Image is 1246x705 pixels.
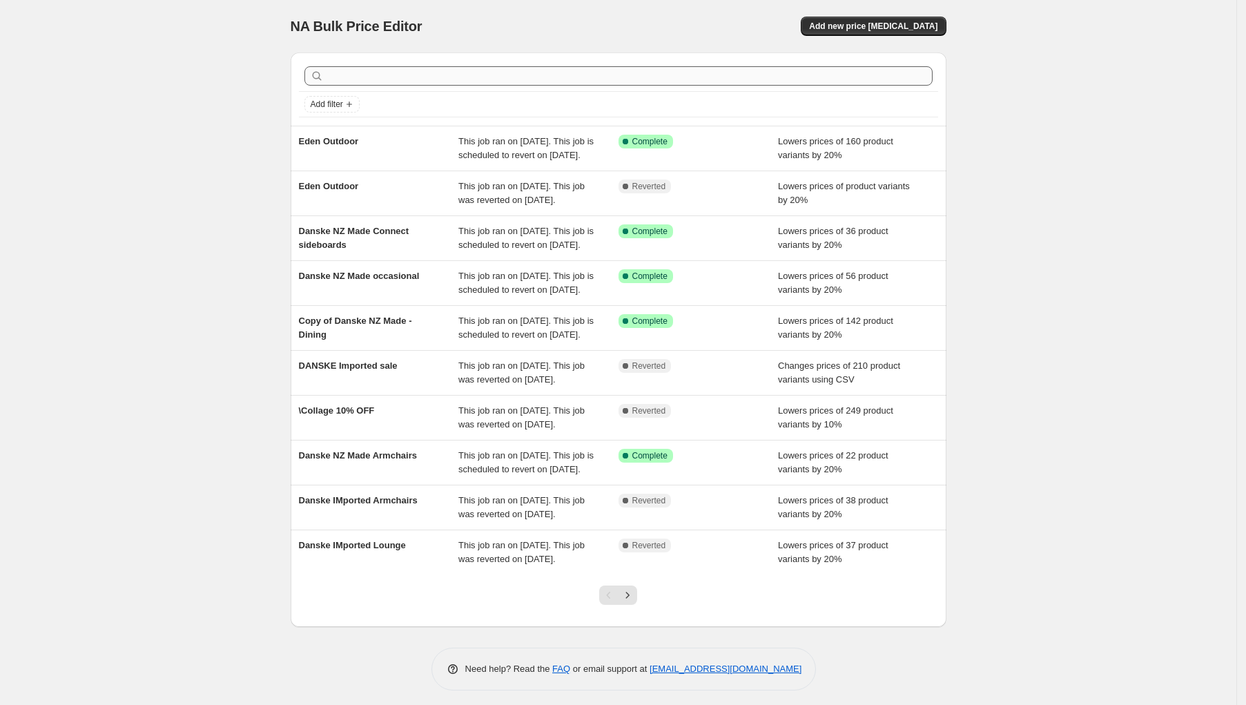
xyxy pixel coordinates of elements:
span: Lowers prices of 37 product variants by 20% [778,540,888,564]
span: Eden Outdoor [299,136,359,146]
span: Danske IMported Lounge [299,540,406,550]
span: Danske NZ Made Connect sideboards [299,226,409,250]
span: Complete [632,316,668,327]
span: This job ran on [DATE]. This job is scheduled to revert on [DATE]. [458,136,594,160]
span: or email support at [570,664,650,674]
span: Lowers prices of 38 product variants by 20% [778,495,888,519]
a: [EMAIL_ADDRESS][DOMAIN_NAME] [650,664,801,674]
span: Lowers prices of 160 product variants by 20% [778,136,893,160]
span: Reverted [632,540,666,551]
nav: Pagination [599,586,637,605]
span: Reverted [632,181,666,192]
span: This job ran on [DATE]. This job was reverted on [DATE]. [458,540,585,564]
span: Danske NZ Made Armchairs [299,450,417,461]
span: DANSKE Imported sale [299,360,398,371]
span: This job ran on [DATE]. This job was reverted on [DATE]. [458,181,585,205]
span: This job ran on [DATE]. This job was reverted on [DATE]. [458,405,585,429]
button: Add filter [304,96,360,113]
span: This job ran on [DATE]. This job was reverted on [DATE]. [458,495,585,519]
span: Danske IMported Armchairs [299,495,418,505]
span: Add filter [311,99,343,110]
span: This job ran on [DATE]. This job was reverted on [DATE]. [458,360,585,385]
span: Danske NZ Made occasional [299,271,420,281]
span: This job ran on [DATE]. This job is scheduled to revert on [DATE]. [458,271,594,295]
span: Lowers prices of 249 product variants by 10% [778,405,893,429]
span: Eden Outdoor [299,181,359,191]
span: Lowers prices of product variants by 20% [778,181,910,205]
span: Reverted [632,405,666,416]
span: Lowers prices of 22 product variants by 20% [778,450,888,474]
span: Lowers prices of 142 product variants by 20% [778,316,893,340]
span: Complete [632,271,668,282]
span: Reverted [632,495,666,506]
span: NA Bulk Price Editor [291,19,422,34]
span: This job ran on [DATE]. This job is scheduled to revert on [DATE]. [458,450,594,474]
span: Lowers prices of 36 product variants by 20% [778,226,888,250]
span: Need help? Read the [465,664,553,674]
span: Complete [632,226,668,237]
span: Complete [632,136,668,147]
span: Complete [632,450,668,461]
span: This job ran on [DATE]. This job is scheduled to revert on [DATE]. [458,316,594,340]
button: Add new price [MEDICAL_DATA] [801,17,946,36]
span: Lowers prices of 56 product variants by 20% [778,271,888,295]
button: Next [618,586,637,605]
span: This job ran on [DATE]. This job is scheduled to revert on [DATE]. [458,226,594,250]
span: Add new price [MEDICAL_DATA] [809,21,937,32]
span: Changes prices of 210 product variants using CSV [778,360,900,385]
a: FAQ [552,664,570,674]
span: \Collage 10% OFF [299,405,375,416]
span: Copy of Danske NZ Made - Dining [299,316,412,340]
span: Reverted [632,360,666,371]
